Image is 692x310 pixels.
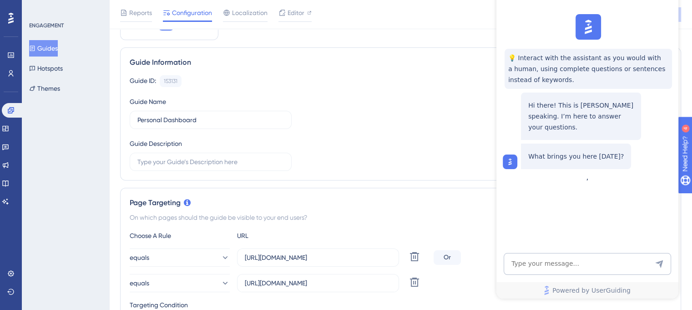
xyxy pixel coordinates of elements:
[232,7,268,18] span: Localization
[21,2,57,13] span: Need Help?
[172,7,212,18] span: Configuration
[245,278,391,288] input: yourwebsite.com/path
[130,197,672,208] div: Page Targeting
[130,230,230,241] div: Choose A Rule
[130,57,672,68] div: Guide Information
[130,248,230,267] button: equals
[130,278,149,289] span: equals
[130,96,166,107] div: Guide Name
[130,252,149,263] span: equals
[434,250,461,265] div: Or
[245,253,391,263] input: yourwebsite.com/path
[137,115,284,125] input: Type your Guide’s Name here
[63,5,66,12] div: 4
[164,77,177,85] div: 153131
[237,230,337,241] div: URL
[130,212,672,223] div: On which pages should the guide be visible to your end users?
[130,138,182,149] div: Guide Description
[130,75,156,87] div: Guide ID:
[130,274,230,292] button: equals
[288,7,304,18] span: Editor
[137,157,284,167] input: Type your Guide’s Description here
